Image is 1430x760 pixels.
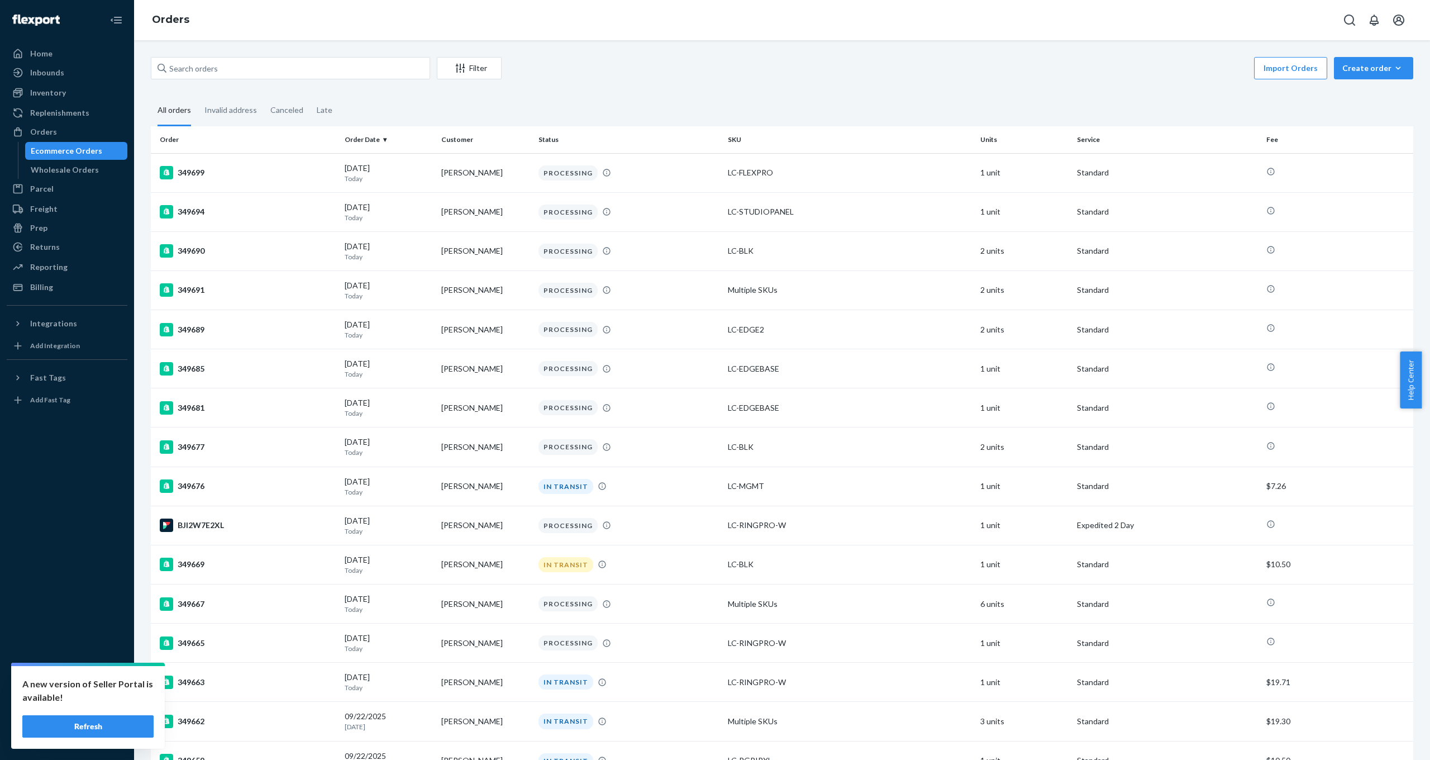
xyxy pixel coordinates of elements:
[437,63,501,74] div: Filter
[1077,284,1257,296] p: Standard
[728,638,971,649] div: LC-RINGPRO-W
[437,270,533,310] td: [PERSON_NAME]
[345,633,432,653] div: [DATE]
[345,487,432,497] p: Today
[538,714,593,729] div: IN TRANSIT
[30,48,53,59] div: Home
[437,624,533,663] td: [PERSON_NAME]
[723,585,976,624] td: Multiple SKUs
[1262,467,1413,506] td: $7.26
[976,545,1072,584] td: 1 unit
[976,702,1072,741] td: 3 units
[345,213,432,222] p: Today
[1077,245,1257,256] p: Standard
[160,401,336,415] div: 349681
[976,270,1072,310] td: 2 units
[441,135,529,144] div: Customer
[160,597,336,611] div: 349667
[345,330,432,340] p: Today
[345,554,432,575] div: [DATE]
[538,361,598,376] div: PROCESSING
[437,310,533,349] td: [PERSON_NAME]
[7,219,127,237] a: Prep
[728,245,971,256] div: LC-BLK
[538,244,598,259] div: PROCESSING
[1334,57,1413,79] button: Create order
[160,205,336,218] div: 349694
[345,291,432,301] p: Today
[723,126,976,153] th: SKU
[437,388,533,427] td: [PERSON_NAME]
[317,96,332,125] div: Late
[7,180,127,198] a: Parcel
[1077,559,1257,570] p: Standard
[160,636,336,650] div: 349665
[728,324,971,335] div: LC-EDGE2
[7,691,127,709] button: Talk to Support
[1077,206,1257,217] p: Standard
[30,67,64,78] div: Inbounds
[7,123,127,141] a: Orders
[345,397,432,418] div: [DATE]
[345,476,432,497] div: [DATE]
[534,126,723,153] th: Status
[7,104,127,122] a: Replenishments
[538,557,593,572] div: IN TRANSIT
[30,262,68,273] div: Reporting
[160,362,336,376] div: 349685
[345,526,432,536] p: Today
[345,408,432,418] p: Today
[345,436,432,457] div: [DATE]
[30,87,66,98] div: Inventory
[7,84,127,102] a: Inventory
[345,672,432,692] div: [DATE]
[345,319,432,340] div: [DATE]
[1077,677,1257,688] p: Standard
[160,440,336,454] div: 349677
[1077,520,1257,531] p: Expedited 2 Day
[30,222,47,234] div: Prep
[160,166,336,179] div: 349699
[437,506,533,545] td: [PERSON_NAME]
[1254,57,1327,79] button: Import Orders
[30,241,60,253] div: Returns
[538,322,598,337] div: PROCESSING
[728,441,971,453] div: LC-BLK
[437,192,533,231] td: [PERSON_NAME]
[1342,63,1405,74] div: Create order
[345,515,432,536] div: [DATE]
[345,448,432,457] p: Today
[437,153,533,192] td: [PERSON_NAME]
[728,206,971,217] div: LC-STUDIOPANEL
[345,644,432,653] p: Today
[728,402,971,414] div: LC-EDGEBASE
[30,183,54,194] div: Parcel
[30,107,89,118] div: Replenishments
[22,715,154,738] button: Refresh
[538,674,593,690] div: IN TRANSIT
[728,559,971,570] div: LC-BLK
[538,205,598,220] div: PROCESSING
[1262,126,1413,153] th: Fee
[25,142,128,160] a: Ecommerce Orders
[345,163,432,183] div: [DATE]
[7,238,127,256] a: Returns
[151,57,430,79] input: Search orders
[728,167,971,178] div: LC-FLEXPRO
[30,395,70,405] div: Add Fast Tag
[7,45,127,63] a: Home
[728,520,971,531] div: LC-RINGPRO-W
[1077,716,1257,727] p: Standard
[22,677,154,704] p: A new version of Seller Portal is available!
[340,126,437,153] th: Order Date
[345,202,432,222] div: [DATE]
[30,282,53,293] div: Billing
[723,702,976,741] td: Multiple SKUs
[437,57,502,79] button: Filter
[1357,726,1419,754] iframe: Opens a widget where you can chat to one of our agents
[976,585,1072,624] td: 6 units
[728,363,971,374] div: LC-EDGEBASE
[345,593,432,614] div: [DATE]
[728,481,971,492] div: LC-MGMT
[976,427,1072,467] td: 2 units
